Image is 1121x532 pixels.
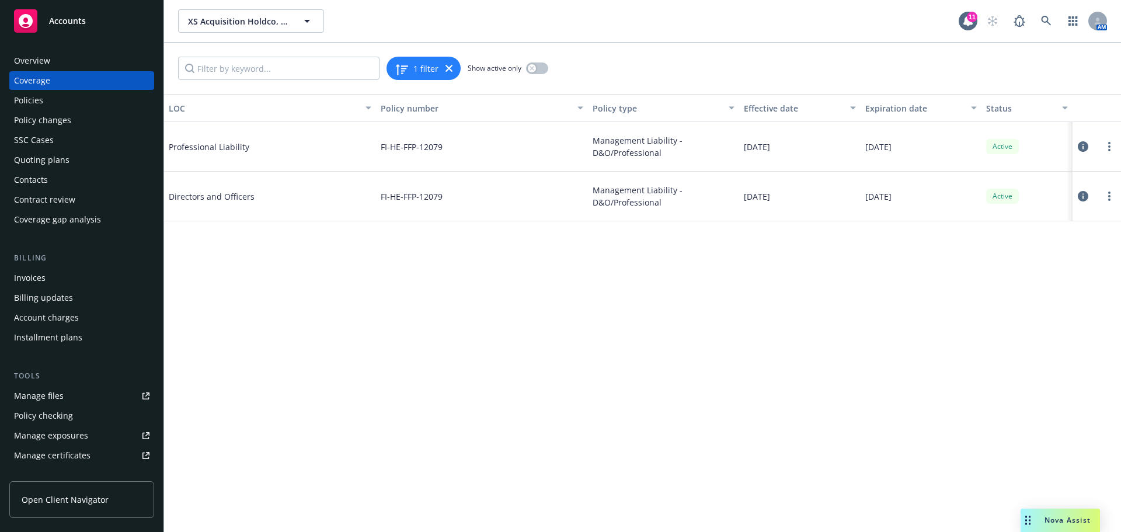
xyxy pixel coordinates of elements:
[178,9,324,33] button: XS Acquisition Holdco, LLC
[14,387,64,405] div: Manage files
[14,288,73,307] div: Billing updates
[468,63,521,73] span: Show active only
[9,131,154,149] a: SSC Cases
[9,387,154,405] a: Manage files
[169,102,358,114] div: LOC
[9,269,154,287] a: Invoices
[9,91,154,110] a: Policies
[588,94,739,122] button: Policy type
[865,141,892,153] span: [DATE]
[1035,9,1058,33] a: Search
[14,466,73,485] div: Manage claims
[9,252,154,264] div: Billing
[9,190,154,209] a: Contract review
[593,184,734,208] span: Management Liability - D&O/Professional
[14,210,101,229] div: Coverage gap analysis
[981,9,1004,33] a: Start snowing
[9,328,154,347] a: Installment plans
[14,131,54,149] div: SSC Cases
[14,71,50,90] div: Coverage
[1061,9,1085,33] a: Switch app
[14,308,79,327] div: Account charges
[1008,9,1031,33] a: Report a Bug
[986,102,1055,114] div: Status
[9,151,154,169] a: Quoting plans
[9,308,154,327] a: Account charges
[376,94,588,122] button: Policy number
[22,493,109,506] span: Open Client Navigator
[861,94,981,122] button: Expiration date
[14,426,88,445] div: Manage exposures
[9,210,154,229] a: Coverage gap analysis
[9,466,154,485] a: Manage claims
[14,269,46,287] div: Invoices
[967,12,977,22] div: 11
[744,102,843,114] div: Effective date
[1045,515,1091,525] span: Nova Assist
[14,51,50,70] div: Overview
[9,51,154,70] a: Overview
[1021,509,1035,532] div: Drag to move
[9,370,154,382] div: Tools
[14,171,48,189] div: Contacts
[169,141,344,153] span: Professional Liability
[865,102,964,114] div: Expiration date
[991,141,1014,152] span: Active
[14,151,69,169] div: Quoting plans
[991,191,1014,201] span: Active
[169,190,344,203] span: Directors and Officers
[14,328,82,347] div: Installment plans
[9,426,154,445] a: Manage exposures
[744,190,770,203] span: [DATE]
[14,446,90,465] div: Manage certificates
[14,190,75,209] div: Contract review
[14,111,71,130] div: Policy changes
[865,190,892,203] span: [DATE]
[593,102,722,114] div: Policy type
[178,57,380,80] input: Filter by keyword...
[14,406,73,425] div: Policy checking
[381,102,570,114] div: Policy number
[9,111,154,130] a: Policy changes
[9,5,154,37] a: Accounts
[9,71,154,90] a: Coverage
[9,171,154,189] a: Contacts
[1102,189,1116,203] a: more
[9,288,154,307] a: Billing updates
[739,94,860,122] button: Effective date
[164,94,376,122] button: LOC
[981,94,1073,122] button: Status
[49,16,86,26] span: Accounts
[413,62,438,75] span: 1 filter
[188,15,289,27] span: XS Acquisition Holdco, LLC
[9,446,154,465] a: Manage certificates
[381,141,443,153] span: FI-HE-FFP-12079
[744,141,770,153] span: [DATE]
[1102,140,1116,154] a: more
[593,134,734,159] span: Management Liability - D&O/Professional
[381,190,443,203] span: FI-HE-FFP-12079
[9,406,154,425] a: Policy checking
[1021,509,1100,532] button: Nova Assist
[14,91,43,110] div: Policies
